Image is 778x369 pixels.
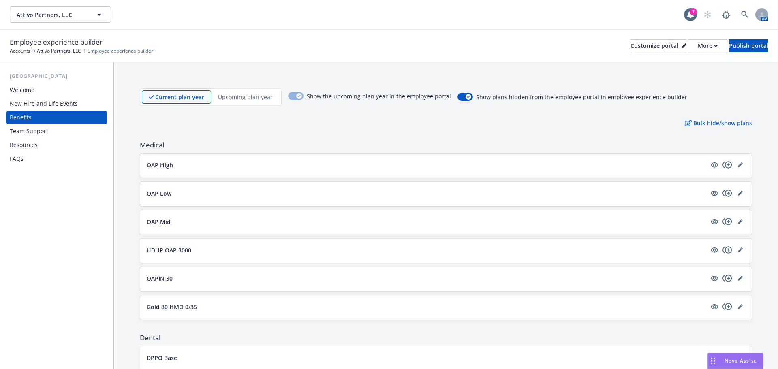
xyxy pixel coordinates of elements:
[710,273,719,283] a: visible
[6,83,107,96] a: Welcome
[88,47,153,55] span: Employee experience builder
[6,139,107,151] a: Resources
[698,40,718,52] div: More
[147,218,706,226] button: OAP Mid
[735,160,745,170] a: editPencil
[218,93,273,101] p: Upcoming plan year
[710,302,719,311] a: visible
[6,125,107,138] a: Team Support
[699,6,716,23] a: Start snowing
[147,354,177,362] p: DPPO Base
[710,245,719,255] a: visible
[147,246,191,254] p: HDHP OAP 3000
[10,111,32,124] div: Benefits
[6,72,107,80] div: [GEOGRAPHIC_DATA]
[476,93,687,101] span: Show plans hidden from the employee portal in employee experience builder
[722,302,732,311] a: copyPlus
[722,217,732,226] a: copyPlus
[737,6,753,23] a: Search
[140,333,752,343] span: Dental
[10,152,24,165] div: FAQs
[710,217,719,226] a: visible
[688,39,727,52] button: More
[147,161,706,169] button: OAP High
[140,140,752,150] span: Medical
[722,273,732,283] a: copyPlus
[147,161,173,169] p: OAP High
[6,111,107,124] a: Benefits
[147,218,171,226] p: OAP Mid
[10,37,103,47] span: Employee experience builder
[729,40,768,52] div: Publish portal
[690,8,697,15] div: 7
[735,245,745,255] a: editPencil
[707,353,763,369] button: Nova Assist
[735,188,745,198] a: editPencil
[631,40,686,52] div: Customize portal
[735,217,745,226] a: editPencil
[147,189,171,198] p: OAP Low
[722,245,732,255] a: copyPlus
[147,246,706,254] button: HDHP OAP 3000
[710,188,719,198] a: visible
[735,302,745,311] a: editPencil
[685,119,752,127] p: Bulk hide/show plans
[10,97,78,110] div: New Hire and Life Events
[147,274,173,283] p: OAPIN 30
[735,273,745,283] a: editPencil
[10,139,38,151] div: Resources
[147,303,706,311] button: Gold 80 HMO 0/35
[631,39,686,52] button: Customize portal
[708,353,718,369] div: Drag to move
[155,93,204,101] p: Current plan year
[147,354,706,362] button: DPPO Base
[722,188,732,198] a: copyPlus
[10,47,30,55] a: Accounts
[6,97,107,110] a: New Hire and Life Events
[729,39,768,52] button: Publish portal
[10,125,48,138] div: Team Support
[37,47,81,55] a: Attivo Partners, LLC
[10,83,34,96] div: Welcome
[147,303,197,311] p: Gold 80 HMO 0/35
[147,189,706,198] button: OAP Low
[710,160,719,170] a: visible
[17,11,87,19] span: Attivo Partners, LLC
[10,6,111,23] button: Attivo Partners, LLC
[6,152,107,165] a: FAQs
[718,6,734,23] a: Report a Bug
[307,92,451,102] span: Show the upcoming plan year in the employee portal
[147,274,706,283] button: OAPIN 30
[725,357,757,364] span: Nova Assist
[722,160,732,170] a: copyPlus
